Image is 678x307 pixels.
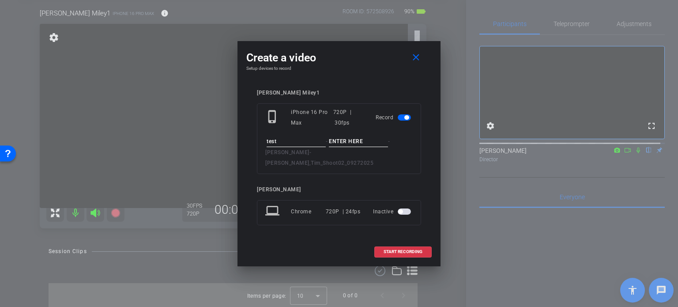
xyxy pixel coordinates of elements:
div: Create a video [246,50,432,66]
div: Record [376,107,413,128]
span: [PERSON_NAME],Tim_Shoot02_09272025 [265,160,373,166]
div: [PERSON_NAME] Miley1 [257,90,421,96]
span: - [388,138,390,144]
div: 720P | 30fps [333,107,363,128]
mat-icon: close [411,52,422,63]
div: Inactive [373,204,413,220]
div: [PERSON_NAME] [257,186,421,193]
div: iPhone 16 Pro Max [291,107,333,128]
span: - [326,138,328,144]
span: [PERSON_NAME] [265,149,309,155]
div: Chrome [291,204,326,220]
mat-icon: laptop [265,204,281,220]
h4: Setup devices to record [246,66,432,71]
mat-icon: phone_iphone [265,110,281,125]
span: - [309,149,312,155]
input: ENTER HERE [267,136,326,147]
button: START RECORDING [374,246,432,258]
input: ENTER HERE [329,136,388,147]
div: 720P | 24fps [326,204,361,220]
span: START RECORDING [384,250,422,254]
